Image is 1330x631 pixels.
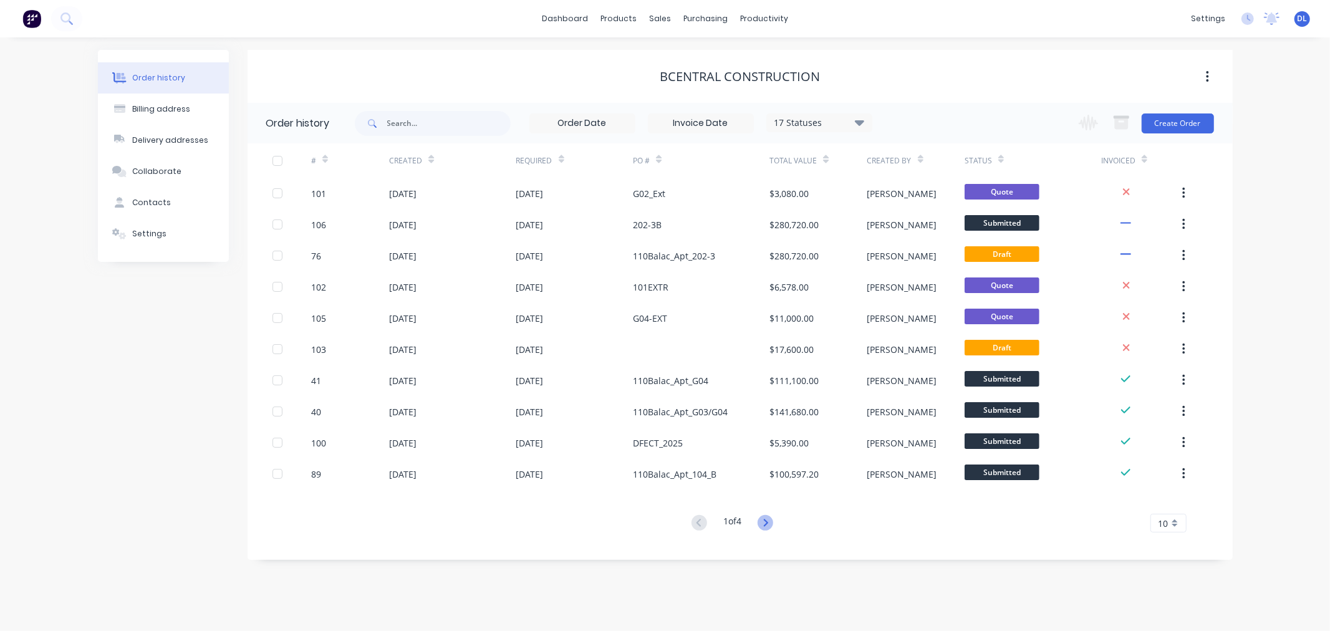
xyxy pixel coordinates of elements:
div: Order history [132,72,185,84]
div: 101 [311,187,326,200]
div: [DATE] [516,218,544,231]
div: Total Value [769,143,867,178]
div: products [594,9,643,28]
div: [DATE] [389,187,417,200]
div: [DATE] [516,249,544,263]
img: Factory [22,9,41,28]
div: [DATE] [516,468,544,481]
div: productivity [734,9,794,28]
button: Collaborate [98,156,229,187]
div: Bcentral Construction [660,69,820,84]
div: 103 [311,343,326,356]
div: 110Balac_Apt_104_B [633,468,716,481]
div: Billing address [132,104,190,115]
div: 102 [311,281,326,294]
div: [PERSON_NAME] [867,281,937,294]
span: Quote [965,277,1039,293]
div: 106 [311,218,326,231]
div: [DATE] [516,187,544,200]
div: purchasing [677,9,734,28]
span: Submitted [965,371,1039,387]
span: 10 [1159,517,1169,530]
div: [DATE] [516,281,544,294]
div: [DATE] [389,218,417,231]
button: Settings [98,218,229,249]
div: Status [965,143,1101,178]
div: 89 [311,468,321,481]
div: 110Balac_Apt_G03/G04 [633,405,728,418]
div: [PERSON_NAME] [867,218,937,231]
div: Invoiced [1101,143,1179,178]
div: 100 [311,436,326,450]
div: Required [516,155,552,166]
div: $100,597.20 [769,468,819,481]
div: DFECT_2025 [633,436,683,450]
button: Delivery addresses [98,125,229,156]
span: Submitted [965,402,1039,418]
div: 105 [311,312,326,325]
div: Created By [867,155,912,166]
span: DL [1298,13,1308,24]
div: Delivery addresses [132,135,208,146]
div: [PERSON_NAME] [867,405,937,418]
div: 202-3B [633,218,662,231]
div: $6,578.00 [769,281,809,294]
input: Order Date [530,114,635,133]
div: [DATE] [389,281,417,294]
div: [PERSON_NAME] [867,374,937,387]
div: [PERSON_NAME] [867,187,937,200]
span: Submitted [965,215,1039,231]
button: Order history [98,62,229,94]
div: [PERSON_NAME] [867,436,937,450]
button: Create Order [1142,113,1214,133]
span: Draft [965,246,1039,262]
div: Settings [132,228,166,239]
div: [DATE] [389,312,417,325]
div: Order history [266,116,330,131]
div: [DATE] [389,343,417,356]
div: # [311,155,316,166]
div: [DATE] [389,436,417,450]
div: [DATE] [516,405,544,418]
div: $111,100.00 [769,374,819,387]
div: Invoiced [1101,155,1135,166]
div: [PERSON_NAME] [867,249,937,263]
div: [DATE] [516,374,544,387]
button: Billing address [98,94,229,125]
input: Search... [387,111,511,136]
input: Invoice Date [648,114,753,133]
div: $11,000.00 [769,312,814,325]
div: settings [1185,9,1231,28]
div: [DATE] [516,312,544,325]
div: 110Balac_Apt_G04 [633,374,708,387]
div: $3,080.00 [769,187,809,200]
span: Draft [965,340,1039,355]
div: Status [965,155,992,166]
div: [PERSON_NAME] [867,468,937,481]
div: Contacts [132,197,171,208]
div: # [311,143,389,178]
div: 1 of 4 [723,514,741,532]
div: 17 Statuses [767,116,872,130]
div: [PERSON_NAME] [867,312,937,325]
div: [DATE] [516,436,544,450]
div: $17,600.00 [769,343,814,356]
div: sales [643,9,677,28]
span: Submitted [965,465,1039,480]
div: [DATE] [389,374,417,387]
div: Created By [867,143,965,178]
div: Required [516,143,634,178]
div: Collaborate [132,166,181,177]
div: G04-EXT [633,312,667,325]
div: 101EXTR [633,281,668,294]
div: 76 [311,249,321,263]
div: [PERSON_NAME] [867,343,937,356]
div: 110Balac_Apt_202-3 [633,249,715,263]
div: $141,680.00 [769,405,819,418]
div: G02_Ext [633,187,665,200]
div: PO # [633,155,650,166]
div: $280,720.00 [769,218,819,231]
div: [DATE] [516,343,544,356]
div: [DATE] [389,405,417,418]
span: Submitted [965,433,1039,449]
